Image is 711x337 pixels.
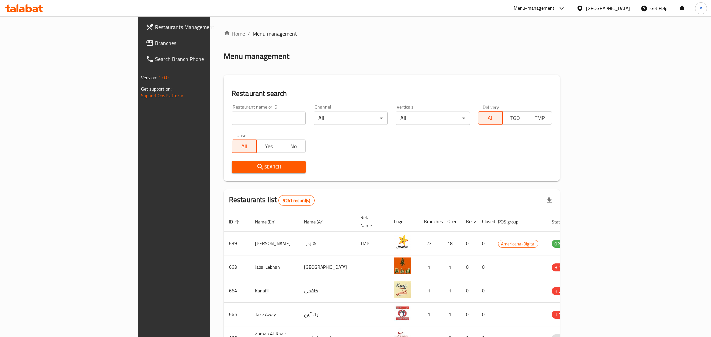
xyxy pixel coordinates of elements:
th: Busy [461,211,477,232]
label: Delivery [483,105,499,109]
span: HIDDEN [552,311,572,319]
h2: Restaurant search [232,89,552,99]
div: Menu-management [514,4,555,12]
span: Name (En) [255,218,284,226]
td: [PERSON_NAME] [250,232,299,255]
div: HIDDEN [552,287,572,295]
div: Total records count [278,195,314,206]
td: 1 [442,303,461,326]
h2: Restaurants list [229,195,315,206]
td: [GEOGRAPHIC_DATA] [299,255,355,279]
span: Version: [141,73,157,82]
button: Search [232,161,306,173]
a: Restaurants Management [140,19,256,35]
span: TMP [530,113,549,123]
span: Search [237,163,300,171]
td: 0 [477,279,493,303]
span: No [284,142,303,151]
span: HIDDEN [552,264,572,271]
div: Export file [541,192,557,208]
button: Yes [256,140,281,153]
span: All [235,142,254,151]
a: Support.OpsPlatform [141,91,183,100]
button: No [281,140,306,153]
span: All [481,113,500,123]
td: 1 [442,279,461,303]
button: All [232,140,257,153]
span: A [700,5,702,12]
button: All [478,111,503,125]
td: Take Away [250,303,299,326]
img: Take Away [394,305,411,321]
a: Search Branch Phone [140,51,256,67]
button: TMP [527,111,552,125]
div: [GEOGRAPHIC_DATA] [586,5,630,12]
td: 0 [461,255,477,279]
span: 9241 record(s) [279,197,314,204]
div: All [396,112,470,125]
div: All [314,112,388,125]
span: Yes [259,142,279,151]
th: Closed [477,211,493,232]
span: Name (Ar) [304,218,332,226]
td: هارديز [299,232,355,255]
span: POS group [498,218,527,226]
td: 18 [442,232,461,255]
img: Hardee's [394,234,411,250]
td: Kanafji [250,279,299,303]
nav: breadcrumb [224,30,560,38]
td: 0 [477,303,493,326]
label: Upsell [236,133,249,138]
td: تيك آوي [299,303,355,326]
span: Menu management [253,30,297,38]
td: Jabal Lebnan [250,255,299,279]
button: TGO [502,111,527,125]
td: 0 [461,232,477,255]
input: Search for restaurant name or ID.. [232,112,306,125]
td: كنفجي [299,279,355,303]
td: 0 [461,279,477,303]
td: TMP [355,232,389,255]
img: Jabal Lebnan [394,257,411,274]
span: Ref. Name [360,213,381,229]
span: Branches [155,39,251,47]
td: 23 [419,232,442,255]
span: Get support on: [141,85,172,93]
span: 1.0.0 [158,73,169,82]
th: Logo [389,211,419,232]
span: Americana-Digital [498,240,538,248]
span: ID [229,218,242,226]
th: Branches [419,211,442,232]
span: Restaurants Management [155,23,251,31]
td: 1 [442,255,461,279]
td: 0 [477,232,493,255]
td: 1 [419,255,442,279]
td: 1 [419,303,442,326]
td: 1 [419,279,442,303]
h2: Menu management [224,51,289,62]
span: TGO [505,113,525,123]
span: HIDDEN [552,287,572,295]
span: OPEN [552,240,568,248]
span: Search Branch Phone [155,55,251,63]
a: Branches [140,35,256,51]
td: 0 [461,303,477,326]
span: Status [552,218,573,226]
td: 0 [477,255,493,279]
img: Kanafji [394,281,411,298]
th: Open [442,211,461,232]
